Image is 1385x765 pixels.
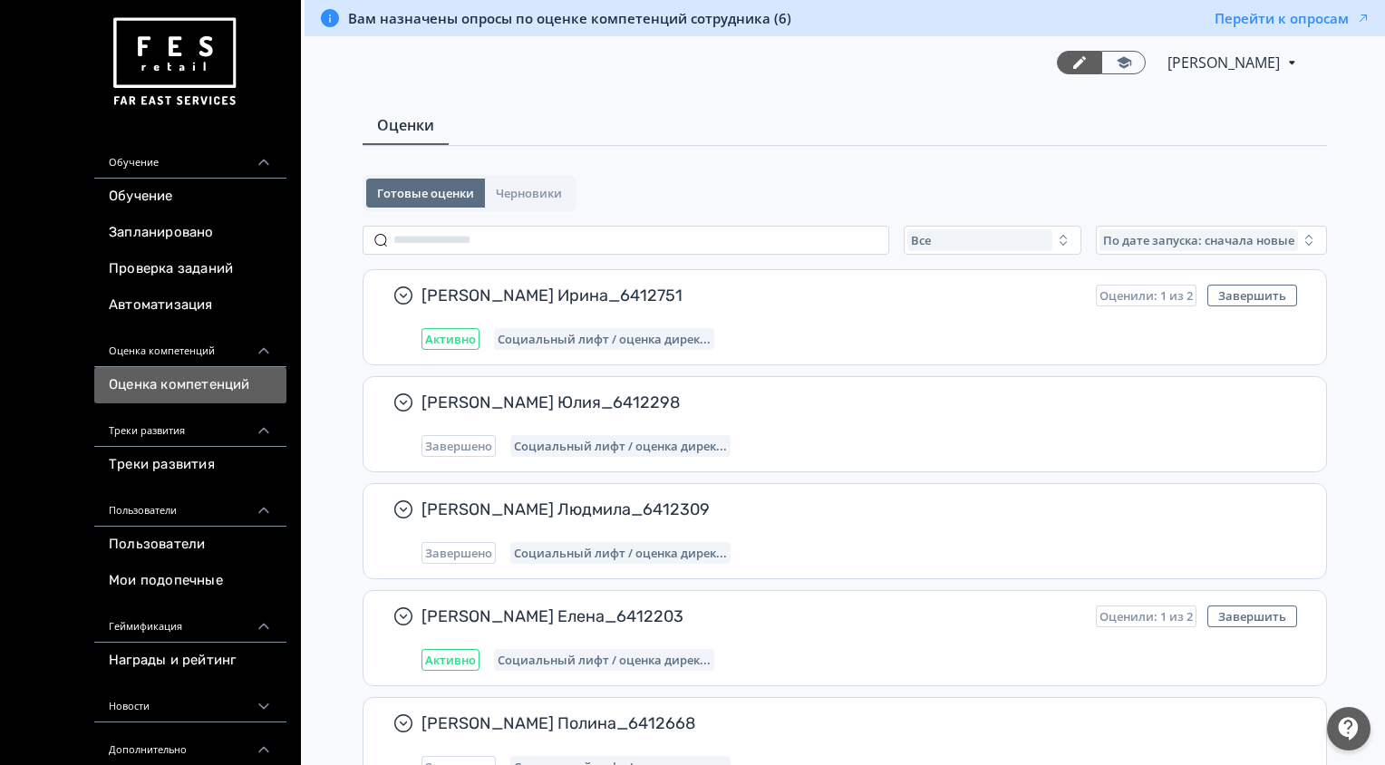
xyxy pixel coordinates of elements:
span: По дате запуска: сначала новые [1103,233,1294,247]
button: Все [904,226,1081,255]
button: Готовые оценки [366,179,485,208]
span: Готовые оценки [377,186,474,200]
button: Завершить [1207,605,1297,627]
a: Пользователи [94,527,286,563]
span: Социальный лифт / оценка директора магазина [498,653,711,667]
div: Геймификация [94,599,286,643]
span: [PERSON_NAME] Людмила_6412309 [421,499,1283,520]
span: Завершено [425,546,492,560]
button: Черновики [485,179,573,208]
div: Обучение [94,135,286,179]
button: По дате запуска: сначала новые [1096,226,1327,255]
span: Инесса Семенова [1167,52,1283,73]
span: Вам назначены опросы по оценке компетенций сотрудника (6) [348,9,791,27]
a: Награды и рейтинг [94,643,286,679]
span: Все [911,233,931,247]
div: Новости [94,679,286,722]
a: Треки развития [94,447,286,483]
div: Оценка компетенций [94,324,286,367]
span: Активно [425,653,476,667]
span: Завершено [425,439,492,453]
span: Оценили: 1 из 2 [1099,609,1193,624]
a: Переключиться в режим ученика [1101,51,1146,74]
span: Черновики [496,186,562,200]
span: Оценки [377,114,434,136]
a: Обучение [94,179,286,215]
button: Перейти к опросам [1215,9,1370,27]
span: Активно [425,332,476,346]
a: Автоматизация [94,287,286,324]
span: Оценили: 1 из 2 [1099,288,1193,303]
span: Социальный лифт / оценка директора магазина [514,546,727,560]
span: [PERSON_NAME] Ирина_6412751 [421,285,1081,306]
div: Пользователи [94,483,286,527]
div: Треки развития [94,403,286,447]
img: https://files.teachbase.ru/system/account/57463/logo/medium-936fc5084dd2c598f50a98b9cbe0469a.png [109,11,239,113]
a: Проверка заданий [94,251,286,287]
a: Оценка компетенций [94,367,286,403]
span: [PERSON_NAME] Полина_6412668 [421,712,1283,734]
span: [PERSON_NAME] Юлия_6412298 [421,392,1283,413]
span: Социальный лифт / оценка директора магазина [514,439,727,453]
a: Запланировано [94,215,286,251]
span: Социальный лифт / оценка директора магазина [498,332,711,346]
a: Мои подопечные [94,563,286,599]
span: [PERSON_NAME] Елена_6412203 [421,605,1081,627]
button: Завершить [1207,285,1297,306]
